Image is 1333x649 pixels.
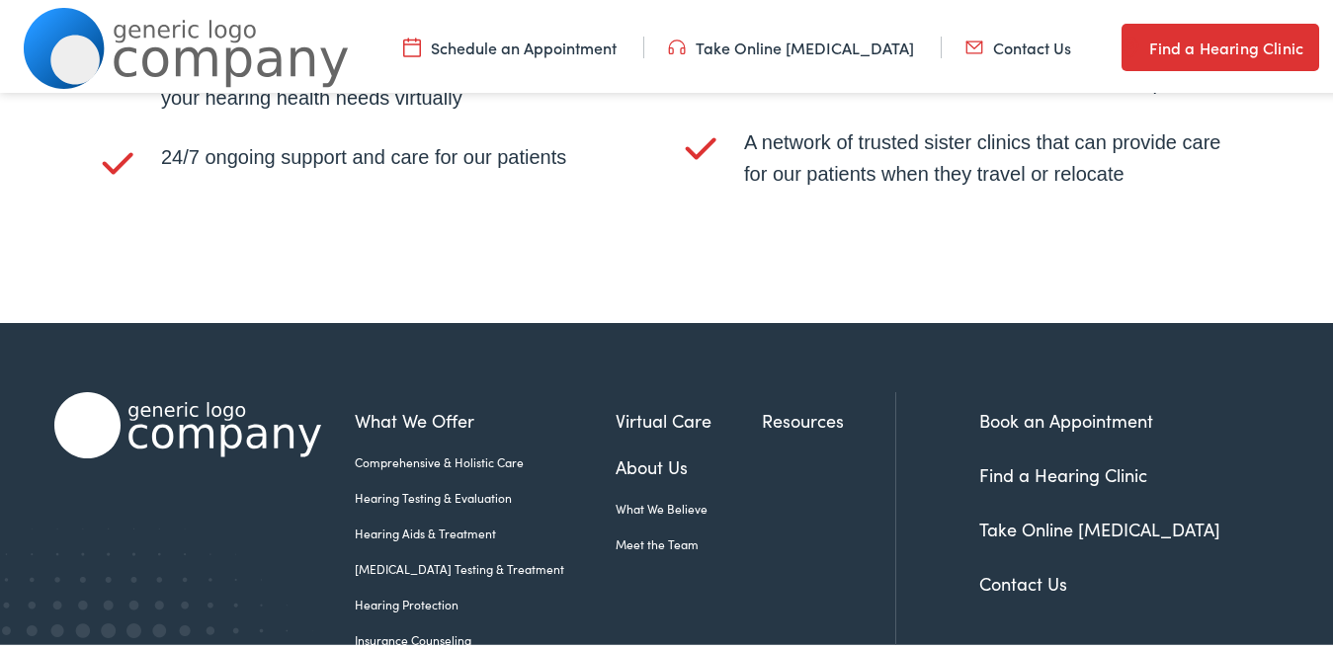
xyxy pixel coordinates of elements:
img: utility icon [965,33,983,54]
a: Virtual Care [616,403,763,430]
div: A network of trusted sister clinics that can provide care for our patients when they travel or re... [744,122,1248,186]
a: Find a Hearing Clinic [1122,20,1319,67]
a: Insurance Counseling [355,627,616,645]
a: Find a Hearing Clinic [979,458,1147,483]
img: utility icon [403,33,421,54]
a: Meet the Team [616,531,763,549]
div: 24/7 ongoing support and care for our patients [161,137,665,201]
a: Contact Us [979,567,1067,592]
a: Hearing Protection [355,592,616,609]
img: utility icon [668,33,686,54]
a: What We Believe [616,496,763,514]
a: What We Offer [355,403,616,430]
a: Hearing Testing & Evaluation [355,485,616,503]
a: Take Online [MEDICAL_DATA] [668,33,914,54]
img: Alpaca Audiology [54,388,321,454]
a: Hearing Aids & Treatment [355,521,616,538]
a: [MEDICAL_DATA] Testing & Treatment [355,556,616,574]
a: About Us [616,449,763,476]
img: utility icon [1122,32,1139,55]
a: Resources [762,403,895,430]
a: Take Online [MEDICAL_DATA] [979,513,1220,537]
a: Comprehensive & Holistic Care [355,449,616,467]
a: Schedule an Appointment [403,33,617,54]
a: Contact Us [965,33,1071,54]
a: Book an Appointment [979,404,1153,429]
